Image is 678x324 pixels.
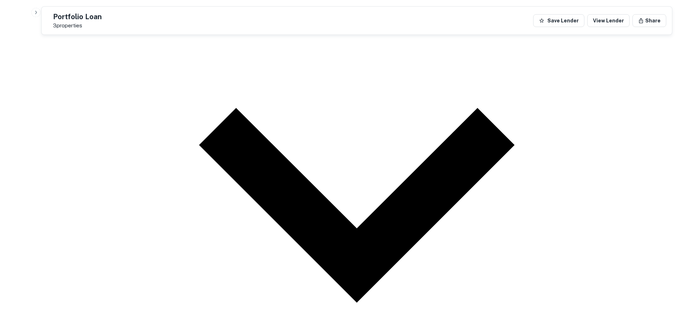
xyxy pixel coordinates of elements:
p: 3 properties [53,22,102,29]
a: View Lender [587,14,630,27]
h5: Portfolio Loan [53,13,102,20]
button: Save Lender [533,14,584,27]
iframe: Chat Widget [642,267,678,301]
button: Share [632,14,666,27]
